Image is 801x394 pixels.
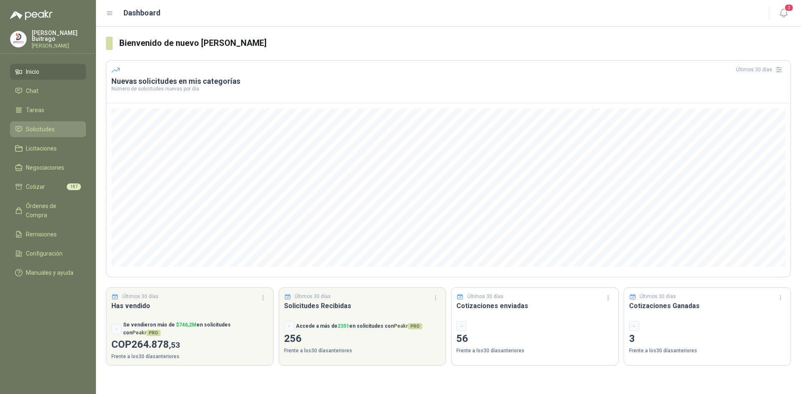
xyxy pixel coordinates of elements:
[26,163,64,172] span: Negociaciones
[456,331,613,347] p: 56
[67,183,81,190] span: 187
[131,339,180,350] span: 264.878
[10,226,86,242] a: Remisiones
[123,321,268,337] p: Se vendieron más de en solicitudes con
[784,4,793,12] span: 3
[176,322,196,328] span: $ 746,2M
[111,353,268,361] p: Frente a los 30 días anteriores
[10,160,86,176] a: Negociaciones
[111,337,268,353] p: COP
[10,102,86,118] a: Tareas
[338,323,349,329] span: 2351
[629,301,786,311] h3: Cotizaciones Ganadas
[284,331,441,347] p: 256
[26,230,57,239] span: Remisiones
[629,331,786,347] p: 3
[295,293,331,301] p: Últimos 30 días
[26,86,38,95] span: Chat
[10,198,86,223] a: Órdenes de Compra
[408,323,422,329] span: PRO
[284,347,441,355] p: Frente a los 30 días anteriores
[296,322,422,330] p: Accede a más de en solicitudes con
[456,347,613,355] p: Frente a los 30 días anteriores
[111,301,268,311] h3: Has vendido
[10,141,86,156] a: Licitaciones
[284,301,441,311] h3: Solicitudes Recibidas
[111,76,786,86] h3: Nuevas solicitudes en mis categorías
[146,330,161,336] span: PRO
[10,265,86,281] a: Manuales y ayuda
[284,321,294,331] div: -
[456,301,613,311] h3: Cotizaciones enviadas
[10,179,86,195] a: Cotizar187
[26,144,57,153] span: Licitaciones
[629,347,786,355] p: Frente a los 30 días anteriores
[111,86,786,91] p: Número de solicitudes nuevas por día
[26,182,45,191] span: Cotizar
[26,67,39,76] span: Inicio
[32,30,86,42] p: [PERSON_NAME] Buitrago
[629,321,639,331] div: -
[776,6,791,21] button: 3
[640,293,676,301] p: Últimos 30 días
[111,324,121,334] div: -
[10,246,86,261] a: Configuración
[467,293,504,301] p: Últimos 30 días
[456,321,466,331] div: -
[26,201,78,220] span: Órdenes de Compra
[10,83,86,99] a: Chat
[123,7,161,19] h1: Dashboard
[26,105,44,115] span: Tareas
[10,31,26,47] img: Company Logo
[122,293,159,301] p: Últimos 30 días
[119,37,791,50] h3: Bienvenido de nuevo [PERSON_NAME]
[10,10,53,20] img: Logo peakr
[26,268,73,277] span: Manuales y ayuda
[26,249,63,258] span: Configuración
[394,323,422,329] span: Peakr
[132,330,161,336] span: Peakr
[10,121,86,137] a: Solicitudes
[169,340,180,350] span: ,53
[10,64,86,80] a: Inicio
[736,63,786,76] div: Últimos 30 días
[32,43,86,48] p: [PERSON_NAME]
[26,125,55,134] span: Solicitudes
